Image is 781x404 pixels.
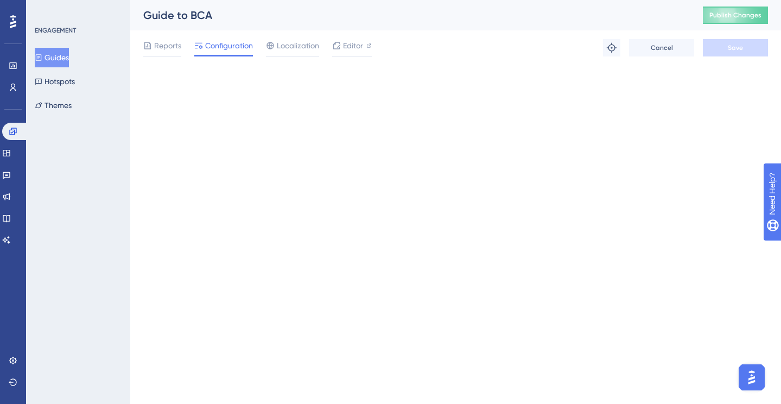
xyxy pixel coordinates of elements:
[154,39,181,52] span: Reports
[651,43,673,52] span: Cancel
[629,39,694,56] button: Cancel
[35,26,76,35] div: ENGAGEMENT
[343,39,363,52] span: Editor
[728,43,743,52] span: Save
[277,39,319,52] span: Localization
[35,96,72,115] button: Themes
[703,7,768,24] button: Publish Changes
[709,11,761,20] span: Publish Changes
[143,8,676,23] div: Guide to BCA
[703,39,768,56] button: Save
[35,48,69,67] button: Guides
[26,3,68,16] span: Need Help?
[205,39,253,52] span: Configuration
[35,72,75,91] button: Hotspots
[735,361,768,394] iframe: UserGuiding AI Assistant Launcher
